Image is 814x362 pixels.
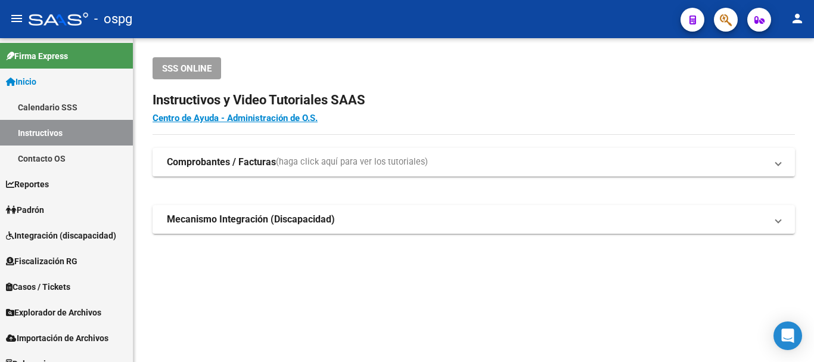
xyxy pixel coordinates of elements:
[153,113,318,123] a: Centro de Ayuda - Administración de O.S.
[773,321,802,350] div: Open Intercom Messenger
[6,49,68,63] span: Firma Express
[6,203,44,216] span: Padrón
[790,11,804,26] mat-icon: person
[6,306,101,319] span: Explorador de Archivos
[153,89,795,112] h2: Instructivos y Video Tutoriales SAAS
[94,6,132,32] span: - ospg
[162,63,212,74] span: SSS ONLINE
[6,280,70,293] span: Casos / Tickets
[153,148,795,177] mat-expansion-panel-header: Comprobantes / Facturas(haga click aquí para ver los tutoriales)
[167,156,276,169] strong: Comprobantes / Facturas
[6,75,36,88] span: Inicio
[153,57,221,79] button: SSS ONLINE
[6,255,77,268] span: Fiscalización RG
[276,156,428,169] span: (haga click aquí para ver los tutoriales)
[167,213,335,226] strong: Mecanismo Integración (Discapacidad)
[6,229,116,242] span: Integración (discapacidad)
[10,11,24,26] mat-icon: menu
[153,205,795,234] mat-expansion-panel-header: Mecanismo Integración (Discapacidad)
[6,332,108,345] span: Importación de Archivos
[6,178,49,191] span: Reportes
